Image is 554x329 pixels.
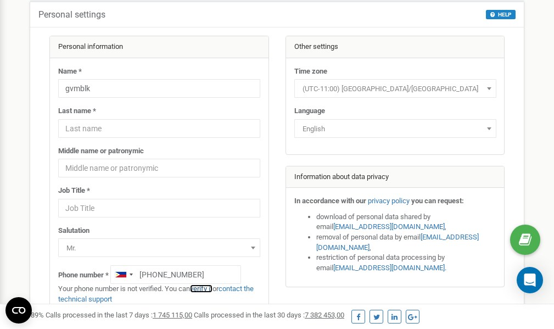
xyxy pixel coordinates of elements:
[5,297,32,324] button: Open CMP widget
[194,311,344,319] span: Calls processed in the last 30 days :
[294,119,496,138] span: English
[58,146,144,157] label: Middle name or patronymic
[294,79,496,98] span: (UTC-11:00) Pacific/Midway
[486,10,516,19] button: HELP
[46,311,192,319] span: Calls processed in the last 7 days :
[316,232,496,253] li: removal of personal data by email ,
[305,311,344,319] u: 7 382 453,00
[58,199,260,218] input: Job Title
[298,81,493,97] span: (UTC-11:00) Pacific/Midway
[153,311,192,319] u: 1 745 115,00
[58,238,260,257] span: Mr.
[333,222,445,231] a: [EMAIL_ADDRESS][DOMAIN_NAME]
[316,233,479,252] a: [EMAIL_ADDRESS][DOMAIN_NAME]
[298,121,493,137] span: English
[111,266,136,283] div: Telephone country code
[58,79,260,98] input: Name
[286,36,505,58] div: Other settings
[58,284,260,304] p: Your phone number is not verified. You can or
[286,166,505,188] div: Information about data privacy
[411,197,464,205] strong: you can request:
[517,267,543,293] div: Open Intercom Messenger
[50,36,268,58] div: Personal information
[38,10,105,20] h5: Personal settings
[316,253,496,273] li: restriction of personal data processing by email .
[58,285,254,303] a: contact the technical support
[316,212,496,232] li: download of personal data shared by email ,
[58,119,260,138] input: Last name
[294,197,366,205] strong: In accordance with our
[368,197,410,205] a: privacy policy
[62,241,256,256] span: Mr.
[333,264,445,272] a: [EMAIL_ADDRESS][DOMAIN_NAME]
[58,159,260,177] input: Middle name or patronymic
[110,265,241,284] input: +1-800-555-55-55
[58,66,82,77] label: Name *
[294,106,325,116] label: Language
[294,66,327,77] label: Time zone
[190,285,212,293] a: verify it
[58,186,90,196] label: Job Title *
[58,106,96,116] label: Last name *
[58,226,89,236] label: Salutation
[58,270,109,281] label: Phone number *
